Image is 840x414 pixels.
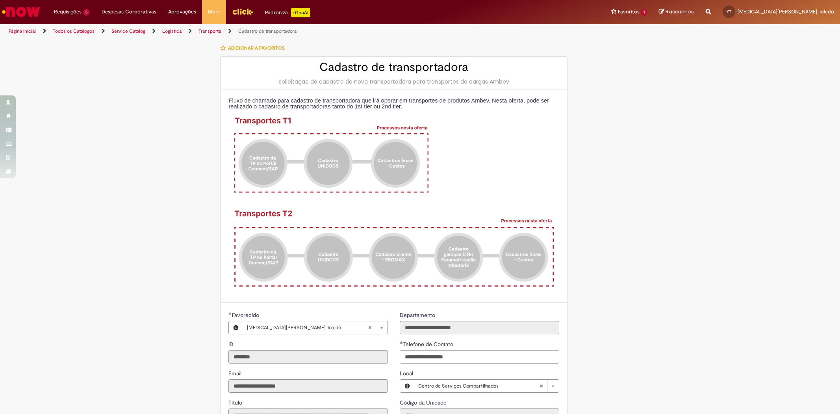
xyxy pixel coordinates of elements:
[53,28,95,34] a: Todos os Catálogos
[400,380,414,392] button: Local, Visualizar este registro Centro de Serviços Compartilhados
[535,380,547,392] abbr: Limpar campo Local
[220,40,289,56] button: Adicionar a Favoritos
[418,380,539,392] span: Centro de Serviços Compartilhados
[247,321,368,334] span: [MEDICAL_DATA][PERSON_NAME] Toledo
[228,399,244,407] label: Somente leitura - Título
[9,28,36,34] a: Página inicial
[400,350,559,364] input: Telefone de Contato
[232,6,253,17] img: click_logo_yellow_360x200.png
[291,8,310,17] p: +GenAi
[265,8,310,17] div: Padroniza
[229,321,243,334] button: Favorecido, Visualizar este registro Yasmin Parreira Toledo
[1,4,41,20] img: ServiceNow
[228,78,559,86] div: Solicitação de cadastro de nova transportadora para transportes de cargas Ambev
[400,399,448,407] label: Somente leitura - Código da Unidade
[727,9,731,14] span: YT
[228,399,244,406] span: Somente leitura - Título
[228,379,388,393] input: Email
[403,341,455,348] span: Telefone de Contato
[618,8,640,16] span: Favoritos
[400,370,415,377] span: Local
[232,311,261,319] span: Necessários - Favorecido
[228,340,235,348] label: Somente leitura - ID
[738,8,834,15] span: [MEDICAL_DATA][PERSON_NAME] Toledo
[400,399,448,406] span: Somente leitura - Código da Unidade
[228,98,559,110] p: Fluxo de chamado para cadastro de transportadora que irá operar em transportes de produtos Ambev....
[162,28,182,34] a: Logistica
[228,341,235,348] span: Somente leitura - ID
[102,8,156,16] span: Despesas Corporativas
[400,341,403,344] span: Obrigatório Preenchido
[400,321,559,334] input: Departamento
[54,8,82,16] span: Requisições
[641,9,647,16] span: 1
[238,28,297,34] a: Cadastro de transportadora
[228,369,243,377] label: Somente leitura - Email
[228,61,559,74] h2: Cadastro de transportadora
[111,28,145,34] a: Service Catalog
[228,312,232,315] span: Obrigatório Preenchido
[228,45,285,51] span: Adicionar a Favoritos
[400,311,437,319] label: Somente leitura - Departamento
[198,28,221,34] a: Transporte
[228,350,388,364] input: ID
[666,8,694,15] span: Rascunhos
[6,24,554,39] ul: Trilhas de página
[83,9,90,16] span: 5
[364,321,376,334] abbr: Limpar campo Favorecido
[168,8,196,16] span: Aprovações
[659,8,694,16] a: Rascunhos
[414,380,559,392] a: Centro de Serviços CompartilhadosLimpar campo Local
[208,8,220,16] span: More
[400,311,437,319] span: Somente leitura - Departamento
[243,321,388,334] a: [MEDICAL_DATA][PERSON_NAME] ToledoLimpar campo Favorecido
